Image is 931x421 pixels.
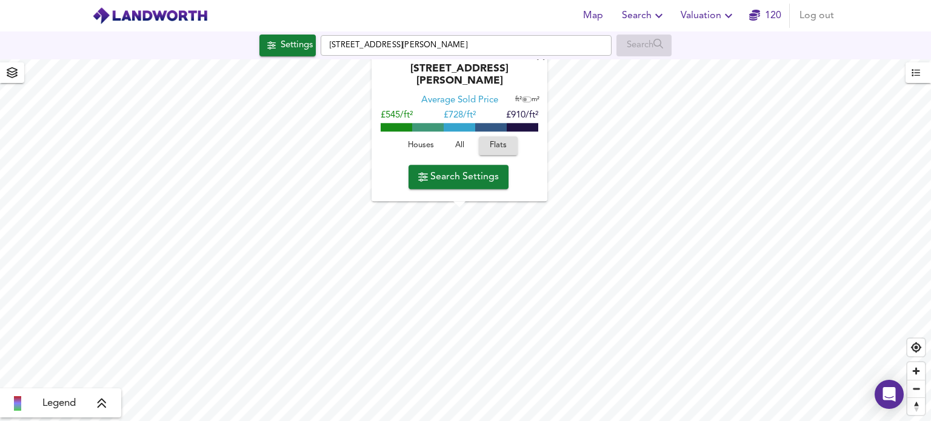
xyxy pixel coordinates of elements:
div: Click to configure Search Settings [259,35,316,56]
span: ft² [515,97,522,104]
div: Open Intercom Messenger [875,380,904,409]
span: m² [532,97,539,104]
span: Search [622,7,666,24]
span: Flats [485,139,512,153]
div: [STREET_ADDRESS][PERSON_NAME] [378,64,541,95]
span: Map [578,7,607,24]
span: All [443,139,476,153]
button: Settings [259,35,316,56]
button: Zoom out [907,380,925,397]
span: Log out [799,7,834,24]
span: Houses [404,139,437,153]
button: Valuation [676,4,741,28]
span: Reset bearing to north [907,398,925,415]
span: Search Settings [418,168,499,185]
span: £ 728/ft² [444,111,476,121]
span: Valuation [681,7,736,24]
button: 120 [746,4,784,28]
span: £545/ft² [381,111,413,121]
button: Flats [479,137,518,156]
span: Legend [42,396,76,411]
span: £910/ft² [506,111,538,121]
button: Reset bearing to north [907,397,925,415]
button: Houses [401,137,440,156]
div: Enable a Source before running a Search [616,35,672,56]
button: Zoom in [907,362,925,380]
button: Search [617,4,671,28]
button: All [440,137,479,156]
button: Find my location [907,339,925,356]
input: Enter a location... [321,35,612,56]
button: Log out [795,4,839,28]
img: logo [92,7,208,25]
button: Map [573,4,612,28]
button: Search Settings [409,165,509,189]
div: Settings [281,38,313,53]
a: 120 [749,7,781,24]
div: Average Sold Price [421,95,498,107]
